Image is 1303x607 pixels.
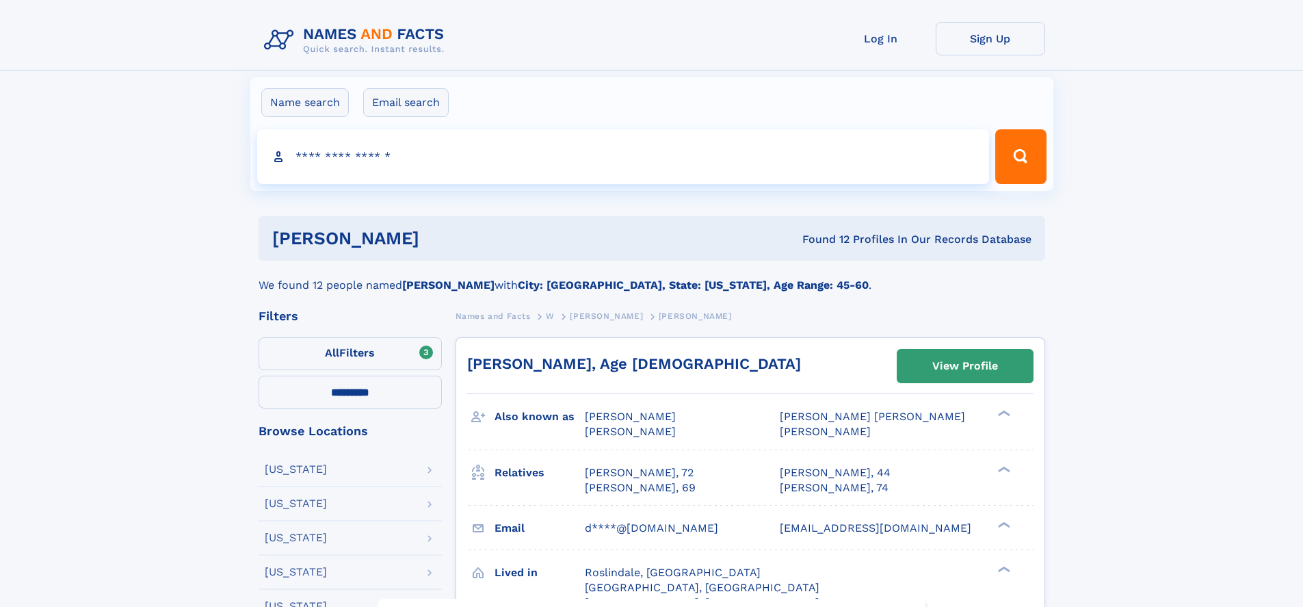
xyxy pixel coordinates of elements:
[585,480,696,495] a: [PERSON_NAME], 69
[467,355,801,372] a: [PERSON_NAME], Age [DEMOGRAPHIC_DATA]
[897,350,1033,383] a: View Profile
[546,311,555,321] span: W
[259,337,442,370] label: Filters
[259,425,442,437] div: Browse Locations
[257,129,990,184] input: search input
[585,410,676,423] span: [PERSON_NAME]
[495,517,585,540] h3: Email
[265,532,327,543] div: [US_STATE]
[780,465,891,480] a: [PERSON_NAME], 44
[259,310,442,322] div: Filters
[659,311,732,321] span: [PERSON_NAME]
[780,480,889,495] a: [PERSON_NAME], 74
[261,88,349,117] label: Name search
[585,425,676,438] span: [PERSON_NAME]
[585,465,694,480] a: [PERSON_NAME], 72
[259,261,1045,294] div: We found 12 people named with .
[585,581,819,594] span: [GEOGRAPHIC_DATA], [GEOGRAPHIC_DATA]
[495,561,585,584] h3: Lived in
[780,425,871,438] span: [PERSON_NAME]
[265,498,327,509] div: [US_STATE]
[780,410,965,423] span: [PERSON_NAME] [PERSON_NAME]
[265,567,327,578] div: [US_STATE]
[265,464,327,475] div: [US_STATE]
[936,22,1045,55] a: Sign Up
[456,307,531,324] a: Names and Facts
[259,22,456,59] img: Logo Names and Facts
[495,461,585,485] h3: Relatives
[272,230,611,247] h1: [PERSON_NAME]
[826,22,936,55] a: Log In
[363,88,449,117] label: Email search
[546,307,555,324] a: W
[995,409,1011,418] div: ❯
[995,520,1011,529] div: ❯
[995,129,1046,184] button: Search Button
[995,465,1011,474] div: ❯
[585,566,761,579] span: Roslindale, [GEOGRAPHIC_DATA]
[570,311,643,321] span: [PERSON_NAME]
[402,279,495,292] b: [PERSON_NAME]
[495,405,585,428] h3: Also known as
[611,232,1031,247] div: Found 12 Profiles In Our Records Database
[518,279,869,292] b: City: [GEOGRAPHIC_DATA], State: [US_STATE], Age Range: 45-60
[932,350,998,382] div: View Profile
[325,346,339,359] span: All
[780,521,971,534] span: [EMAIL_ADDRESS][DOMAIN_NAME]
[995,565,1011,573] div: ❯
[570,307,643,324] a: [PERSON_NAME]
